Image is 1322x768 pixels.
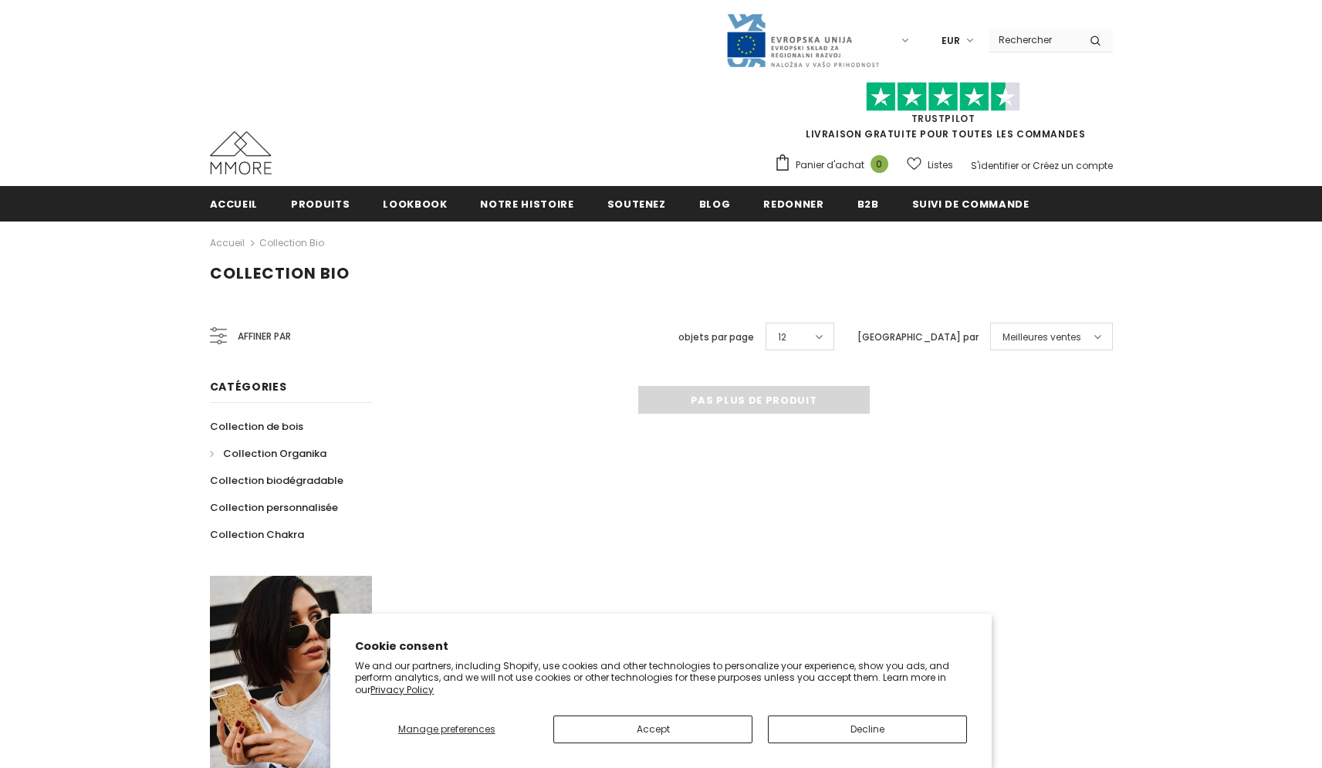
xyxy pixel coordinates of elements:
[1002,330,1081,345] span: Meilleures ventes
[907,151,953,178] a: Listes
[796,157,864,173] span: Panier d'achat
[866,82,1020,112] img: Faites confiance aux étoiles pilotes
[942,33,960,49] span: EUR
[678,330,754,345] label: objets par page
[857,186,879,221] a: B2B
[210,473,343,488] span: Collection biodégradable
[210,440,326,467] a: Collection Organika
[699,186,731,221] a: Blog
[210,234,245,252] a: Accueil
[989,29,1078,51] input: Search Site
[774,154,896,177] a: Panier d'achat 0
[553,716,752,743] button: Accept
[210,379,287,394] span: Catégories
[971,159,1019,172] a: S'identifier
[210,413,303,440] a: Collection de bois
[210,131,272,174] img: Cas MMORE
[857,330,979,345] label: [GEOGRAPHIC_DATA] par
[210,494,338,521] a: Collection personnalisée
[480,186,573,221] a: Notre histoire
[763,186,823,221] a: Redonner
[355,660,967,696] p: We and our partners, including Shopify, use cookies and other technologies to personalize your ex...
[871,155,888,173] span: 0
[355,638,967,655] h2: Cookie consent
[210,527,304,542] span: Collection Chakra
[223,446,326,461] span: Collection Organika
[774,89,1113,140] span: LIVRAISON GRATUITE POUR TOUTES LES COMMANDES
[768,716,967,743] button: Decline
[912,197,1030,211] span: Suivi de commande
[912,186,1030,221] a: Suivi de commande
[383,186,447,221] a: Lookbook
[291,186,350,221] a: Produits
[857,197,879,211] span: B2B
[911,112,975,125] a: TrustPilot
[210,521,304,548] a: Collection Chakra
[210,186,259,221] a: Accueil
[383,197,447,211] span: Lookbook
[238,328,291,345] span: Affiner par
[928,157,953,173] span: Listes
[210,262,350,284] span: Collection Bio
[725,12,880,69] img: Javni Razpis
[607,186,666,221] a: soutenez
[210,197,259,211] span: Accueil
[355,716,538,743] button: Manage preferences
[699,197,731,211] span: Blog
[1033,159,1113,172] a: Créez un compte
[370,683,434,696] a: Privacy Policy
[763,197,823,211] span: Redonner
[210,500,338,515] span: Collection personnalisée
[291,197,350,211] span: Produits
[210,419,303,434] span: Collection de bois
[210,467,343,494] a: Collection biodégradable
[1021,159,1030,172] span: or
[725,33,880,46] a: Javni Razpis
[778,330,786,345] span: 12
[607,197,666,211] span: soutenez
[480,197,573,211] span: Notre histoire
[259,236,324,249] a: Collection Bio
[398,722,495,736] span: Manage preferences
